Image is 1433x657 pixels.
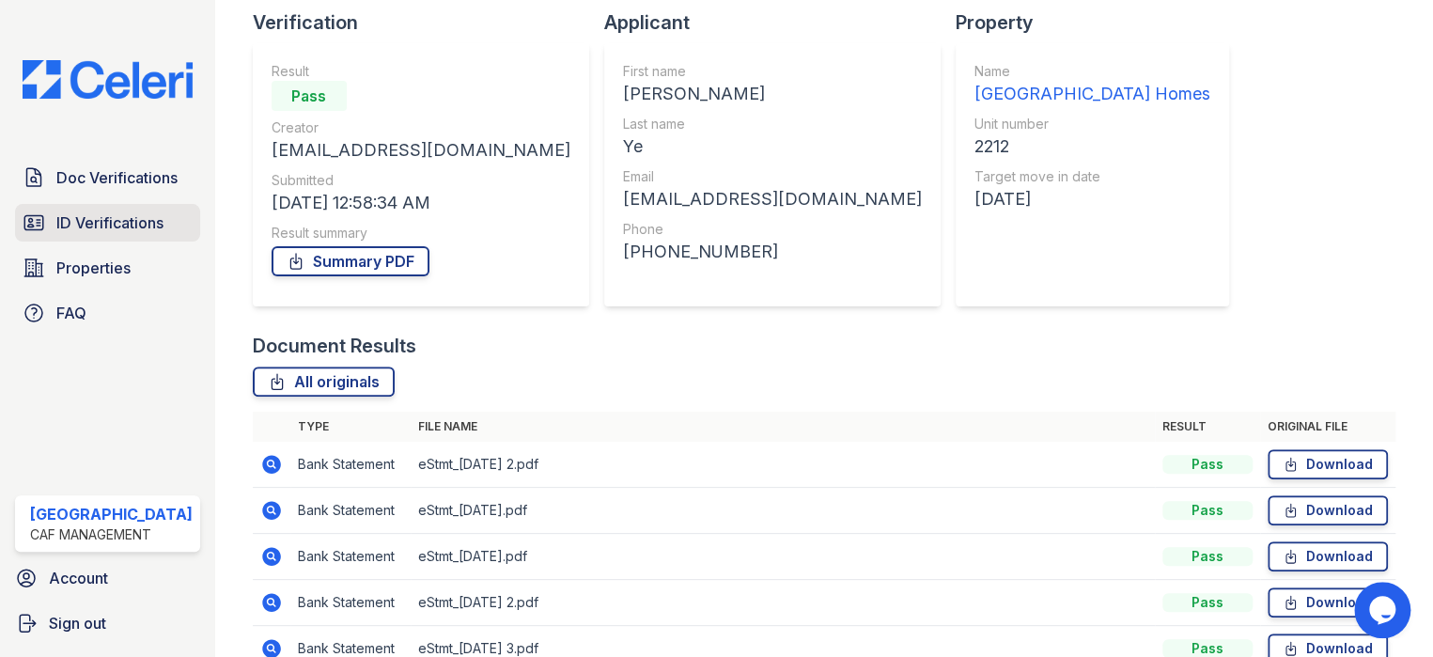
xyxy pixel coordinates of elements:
a: Download [1268,587,1388,618]
div: CAF Management [30,525,193,544]
td: eStmt_[DATE].pdf [411,488,1155,534]
td: eStmt_[DATE] 2.pdf [411,580,1155,626]
div: Result [272,62,570,81]
th: Type [290,412,411,442]
span: Account [49,567,108,589]
a: All originals [253,367,395,397]
td: eStmt_[DATE].pdf [411,534,1155,580]
div: Unit number [974,115,1210,133]
div: Pass [272,81,347,111]
div: [PHONE_NUMBER] [623,239,922,265]
div: Applicant [604,9,956,36]
a: Doc Verifications [15,159,200,196]
div: First name [623,62,922,81]
a: Sign out [8,604,208,642]
a: Download [1268,541,1388,571]
td: Bank Statement [290,534,411,580]
div: Property [956,9,1244,36]
div: Ye [623,133,922,160]
span: FAQ [56,302,86,324]
div: [EMAIL_ADDRESS][DOMAIN_NAME] [272,137,570,164]
a: Name [GEOGRAPHIC_DATA] Homes [974,62,1210,107]
div: Creator [272,118,570,137]
div: 2212 [974,133,1210,160]
div: [EMAIL_ADDRESS][DOMAIN_NAME] [623,186,922,212]
div: Verification [253,9,604,36]
div: Last name [623,115,922,133]
div: Submitted [272,171,570,190]
a: Summary PDF [272,246,429,276]
div: Target move in date [974,167,1210,186]
div: Pass [1162,593,1253,612]
div: Pass [1162,455,1253,474]
img: CE_Logo_Blue-a8612792a0a2168367f1c8372b55b34899dd931a85d93a1a3d3e32e68fde9ad4.png [8,60,208,99]
span: ID Verifications [56,211,164,234]
a: ID Verifications [15,204,200,242]
div: Name [974,62,1210,81]
span: Doc Verifications [56,166,178,189]
div: [DATE] 12:58:34 AM [272,190,570,216]
div: [PERSON_NAME] [623,81,922,107]
a: FAQ [15,294,200,332]
div: Result summary [272,224,570,242]
div: Email [623,167,922,186]
div: Pass [1162,501,1253,520]
a: Properties [15,249,200,287]
th: File name [411,412,1155,442]
iframe: chat widget [1354,582,1414,638]
span: Sign out [49,612,106,634]
div: Pass [1162,547,1253,566]
th: Result [1155,412,1260,442]
a: Download [1268,449,1388,479]
a: Account [8,559,208,597]
div: Phone [623,220,922,239]
div: Document Results [253,333,416,359]
td: Bank Statement [290,442,411,488]
td: Bank Statement [290,488,411,534]
div: [GEOGRAPHIC_DATA] [30,503,193,525]
div: [DATE] [974,186,1210,212]
td: eStmt_[DATE] 2.pdf [411,442,1155,488]
span: Properties [56,257,131,279]
a: Download [1268,495,1388,525]
th: Original file [1260,412,1395,442]
td: Bank Statement [290,580,411,626]
div: [GEOGRAPHIC_DATA] Homes [974,81,1210,107]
